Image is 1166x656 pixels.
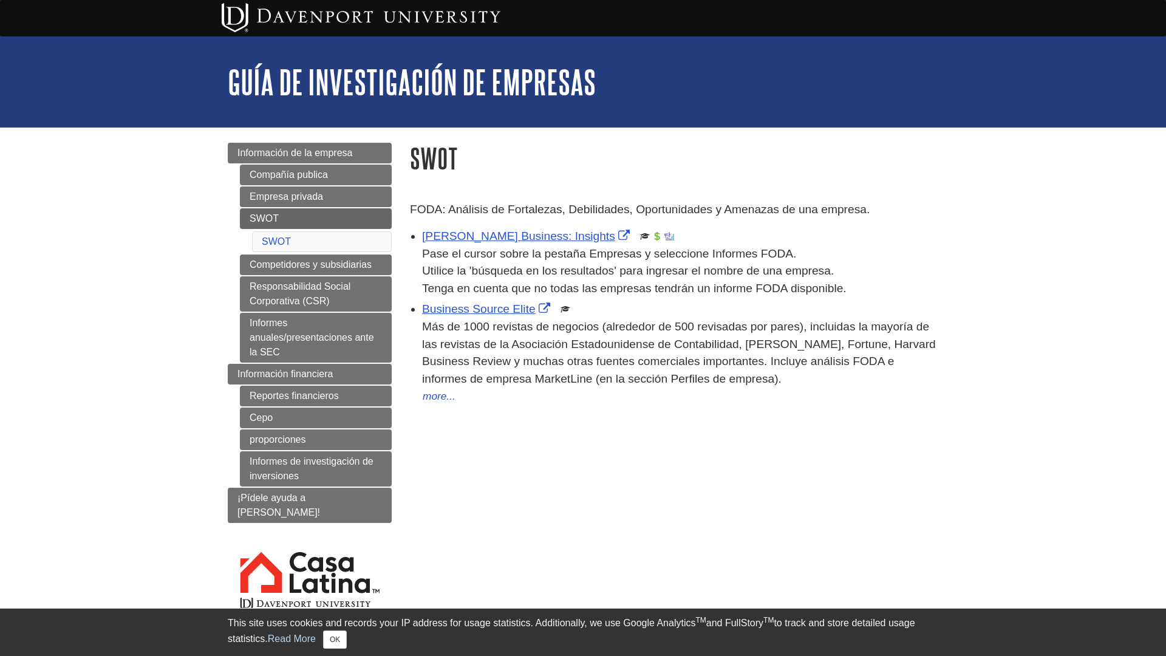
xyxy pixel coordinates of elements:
[237,369,333,379] span: Información financiera
[240,208,392,229] a: SWOT
[240,255,392,275] a: Competidores y subsidiarias
[422,245,938,298] div: Pase el cursor sobre la pestaña Empresas y seleccione Informes FODA. Utilice la 'búsqueda en los ...
[240,165,392,185] a: Compañía publica
[237,493,320,518] span: ¡Pídele ayuda a [PERSON_NAME]!
[237,148,352,158] span: Información de la empresa
[268,634,316,644] a: Read More
[222,3,500,32] img: Davenport University
[240,429,392,450] a: proporciones
[410,201,938,219] p: FODA: Análisis de Fortalezas, Debilidades, Oportunidades y Amenazas de una empresa.
[228,63,596,101] a: Guía de investigación de empresas
[228,143,392,634] div: Guide Page Menu
[262,236,291,247] a: SWOT
[422,302,553,315] a: Link opens in new window
[640,231,650,241] img: Scholarly or Peer Reviewed
[422,388,456,405] button: more...
[228,143,392,163] a: Información de la empresa
[695,616,706,624] sup: TM
[422,230,633,242] a: Link opens in new window
[240,451,392,487] a: Informes de investigación de inversiones
[422,318,938,388] div: Más de 1000 revistas de negocios (alrededor de 500 revisadas por pares), incluidas la mayoría de ...
[561,304,570,314] img: Scholarly or Peer Reviewed
[410,143,938,174] h1: SWOT
[664,231,674,241] img: Industry Report
[228,616,938,649] div: This site uses cookies and records your IP address for usage statistics. Additionally, we use Goo...
[228,488,392,523] a: ¡Pídele ayuda a [PERSON_NAME]!
[652,231,662,241] img: Financial Report
[240,186,392,207] a: Empresa privada
[240,386,392,406] a: Reportes financieros
[763,616,774,624] sup: TM
[240,408,392,428] a: Cepo
[323,630,347,649] button: Close
[240,313,392,363] a: Informes anuales/presentaciones ante la SEC
[228,364,392,384] a: Información financiera
[240,276,392,312] a: Responsabilidad Social Corporativa (CSR)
